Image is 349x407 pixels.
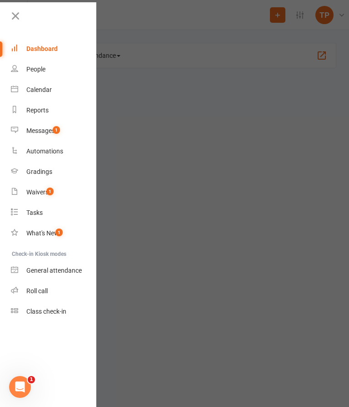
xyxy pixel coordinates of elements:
div: Reports [26,107,49,114]
a: Waivers 1 [11,182,97,203]
span: 1 [53,126,60,134]
div: Dashboard [26,45,58,52]
div: What's New [26,229,59,237]
span: 1 [55,229,63,236]
a: Messages 1 [11,121,97,141]
a: Class kiosk mode [11,301,97,322]
div: Messages [26,127,55,134]
a: Reports [11,100,97,121]
a: Gradings [11,162,97,182]
a: What's New1 [11,223,97,244]
iframe: Intercom live chat [9,376,31,398]
span: 1 [46,188,54,195]
div: Automations [26,148,63,155]
a: Roll call [11,281,97,301]
div: Tasks [26,209,43,216]
div: Waivers [26,188,49,196]
div: Roll call [26,287,48,295]
a: Automations [11,141,97,162]
div: People [26,66,45,73]
a: Dashboard [11,39,97,59]
a: Tasks [11,203,97,223]
a: People [11,59,97,80]
a: Calendar [11,80,97,100]
span: 1 [28,376,35,383]
a: General attendance kiosk mode [11,260,97,281]
div: Class check-in [26,308,66,315]
div: General attendance [26,267,82,274]
div: Calendar [26,86,52,93]
div: Gradings [26,168,52,175]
